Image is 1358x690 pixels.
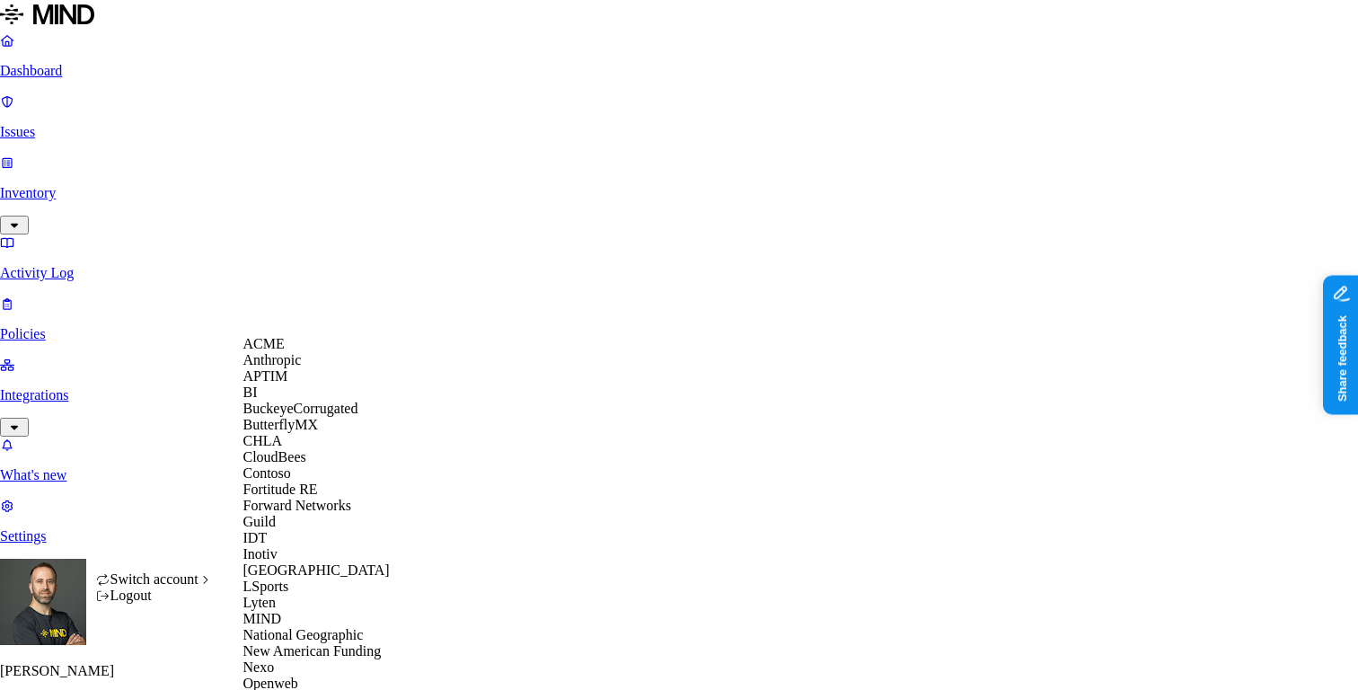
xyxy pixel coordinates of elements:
[243,368,288,384] span: APTIM
[243,562,390,578] span: [GEOGRAPHIC_DATA]
[243,336,285,351] span: ACME
[243,401,358,416] span: BuckeyeCorrugated
[96,588,213,604] div: Logout
[243,465,291,481] span: Contoso
[243,611,282,626] span: MIND
[243,530,268,545] span: IDT
[243,352,302,367] span: Anthropic
[243,482,318,497] span: Fortitude RE
[243,659,275,675] span: Nexo
[243,498,351,513] span: Forward Networks
[243,417,319,432] span: ButterflyMX
[243,433,283,448] span: CHLA
[243,627,364,642] span: National Geographic
[243,514,276,529] span: Guild
[243,546,278,562] span: Inotiv
[243,643,382,659] span: New American Funding
[243,595,276,610] span: Lyten
[243,449,306,464] span: CloudBees
[243,385,258,400] span: BI
[110,571,198,587] span: Switch account
[243,579,289,594] span: LSports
